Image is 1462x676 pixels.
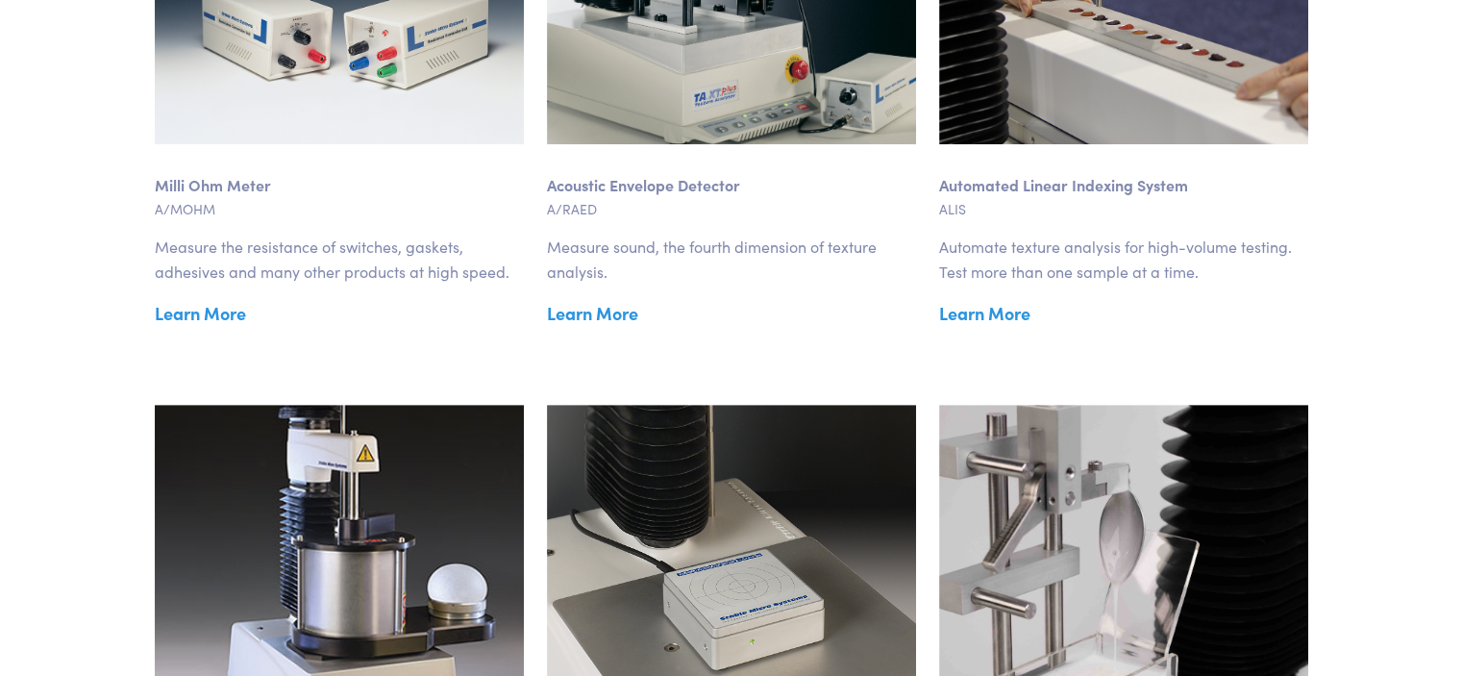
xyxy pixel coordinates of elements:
p: Measure the resistance of switches, gaskets, adhesives and many other products at high speed. [155,235,524,284]
p: A/MOHM [155,198,524,219]
a: Learn More [939,299,1308,328]
p: A/RAED [547,198,916,219]
p: Measure sound, the fourth dimension of texture analysis. [547,235,916,284]
p: Automate texture analysis for high-volume testing. Test more than one sample at a time. [939,235,1308,284]
p: ALIS [939,198,1308,219]
p: Acoustic Envelope Detector [547,144,916,198]
a: Learn More [547,299,916,328]
p: Milli Ohm Meter [155,144,524,198]
p: Automated Linear Indexing System [939,144,1308,198]
a: Learn More [155,299,524,328]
